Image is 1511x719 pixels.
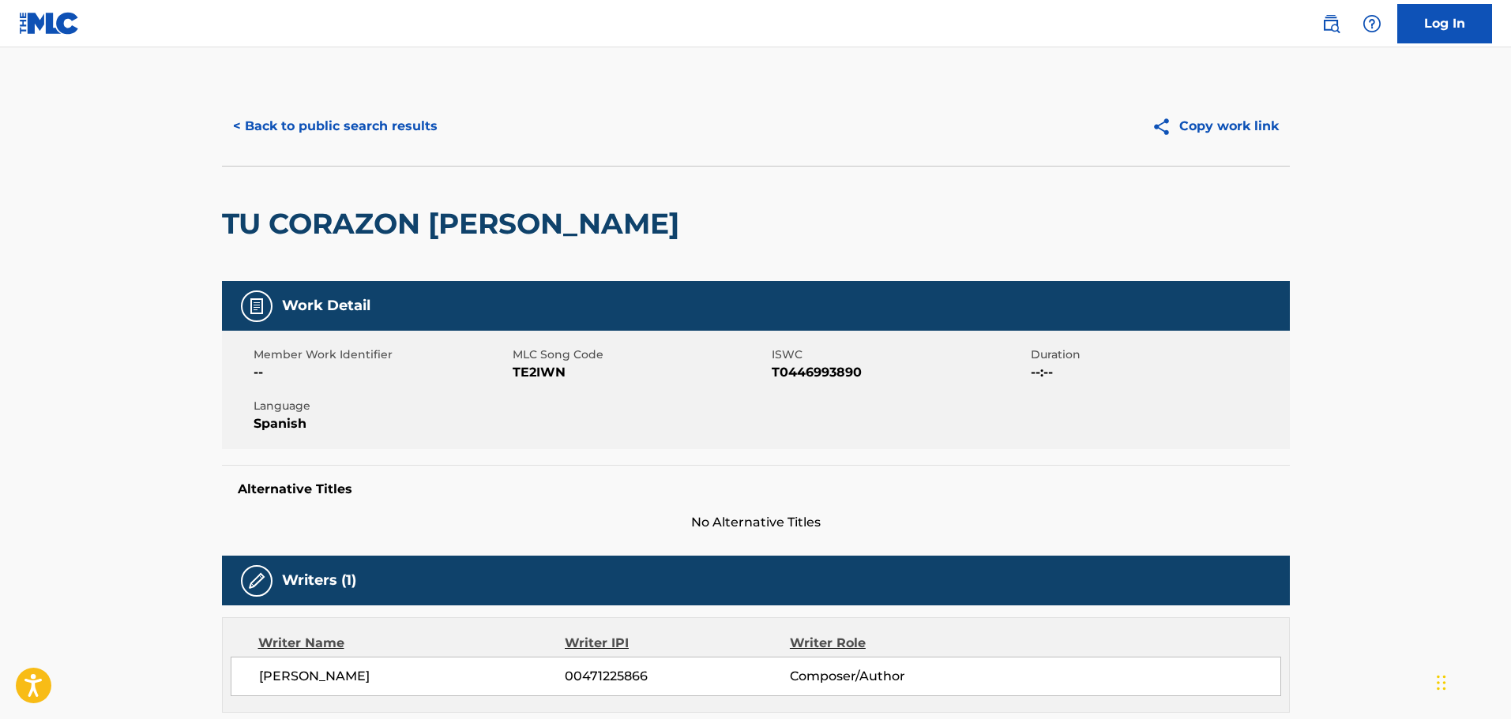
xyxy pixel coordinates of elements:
span: MLC Song Code [513,346,768,363]
h5: Work Detail [282,297,370,315]
span: 00471225866 [565,667,789,686]
img: Work Detail [247,297,266,316]
span: Member Work Identifier [254,346,509,363]
span: No Alternative Titles [222,513,1290,532]
div: Arrastrar [1437,659,1446,706]
span: Composer/Author [790,667,994,686]
img: Copy work link [1152,117,1179,137]
a: Public Search [1315,8,1347,39]
img: MLC Logo [19,12,80,35]
img: help [1363,14,1381,33]
div: Writer Role [790,634,994,653]
div: Help [1356,8,1388,39]
iframe: Chat Widget [1432,643,1511,719]
div: Writer Name [258,634,566,653]
span: Duration [1031,346,1286,363]
h5: Alternative Titles [238,481,1274,497]
span: TE2IWN [513,363,768,382]
span: Spanish [254,414,509,433]
span: ISWC [772,346,1027,363]
div: Widget de chat [1432,643,1511,719]
h5: Writers (1) [282,571,356,590]
span: --:-- [1031,363,1286,382]
img: search [1321,14,1340,33]
span: -- [254,363,509,382]
span: Language [254,398,509,414]
img: Writers [247,571,266,590]
button: < Back to public search results [222,107,449,146]
h2: TU CORAZON [PERSON_NAME] [222,206,687,242]
span: [PERSON_NAME] [259,667,566,686]
span: T0446993890 [772,363,1027,382]
button: Copy work link [1141,107,1290,146]
a: Log In [1397,4,1492,43]
div: Writer IPI [565,634,790,653]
